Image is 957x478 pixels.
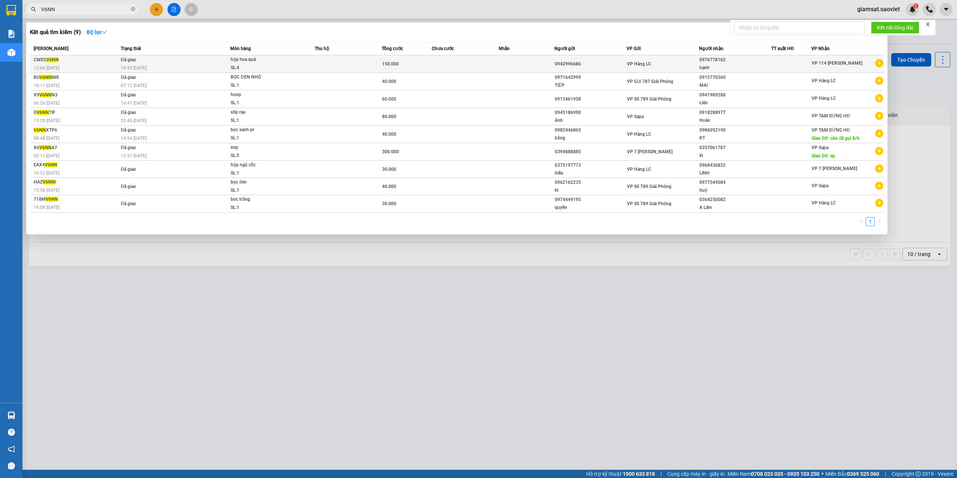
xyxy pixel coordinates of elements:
div: hoop [231,91,287,99]
span: Đã giao [121,127,136,133]
div: Hoàn [699,117,771,124]
div: 0982446865 [555,126,627,134]
li: Next Page [875,217,884,226]
span: VP 7 [PERSON_NAME] [627,149,673,154]
div: SL: 1 [231,117,287,125]
span: V6NN [37,110,49,115]
button: left [857,217,866,226]
span: 07:12 [DATE] [121,83,147,88]
span: VP Hàng LC [812,96,836,101]
div: huệ [699,186,771,194]
div: 0941989288 [699,91,771,99]
div: 0357061787 [699,144,771,152]
span: plus-circle [875,129,883,138]
span: Tổng cước [382,46,403,51]
div: 718M [34,195,119,203]
div: SL: 5 [231,152,287,160]
h3: Kết quả tìm kiếm ( 9 ) [30,28,81,36]
span: plus-circle [875,164,883,173]
span: Người nhận [699,46,723,51]
span: 13:37 [DATE] [121,153,147,158]
span: V6NN [46,197,58,202]
span: V6NN [46,57,59,62]
span: 22:40 [DATE] [121,118,147,123]
div: boc trắng [231,195,287,204]
span: VP Hàng LC [812,200,836,206]
span: 12:04 [DATE] [34,65,59,71]
span: 150.000 [382,61,399,67]
span: 19:45 [DATE] [121,65,147,71]
div: D 7IF [34,109,119,117]
span: V6NN [45,162,57,167]
span: left [859,219,864,223]
span: 02:11 [DATE] [34,153,59,158]
span: 60.000 [382,96,396,102]
span: Đã giao [121,75,136,80]
div: xốp rau [231,108,287,117]
span: VP 7 [PERSON_NAME] [812,166,857,171]
span: close-circle [131,6,135,13]
span: 06:26 [DATE] [34,101,59,106]
button: right [875,217,884,226]
img: solution-icon [7,30,15,38]
div: 0974449195 [555,196,627,204]
span: 08:48 [DATE] [34,136,59,141]
span: VP Gửi 787 Giải Phóng [627,79,673,84]
span: Thu hộ [315,46,329,51]
div: LINH [699,169,771,177]
div: bằng [555,134,627,142]
span: 18:11 [DATE] [34,83,59,88]
input: Nhập số tổng đài [734,22,865,34]
span: Đã giao [121,57,136,62]
span: right [877,219,881,223]
div: X9 N3 [34,91,119,99]
div: HAZ I [34,178,119,186]
span: 15:58 [DATE] [34,188,59,193]
div: A Lâm [699,204,771,212]
div: 0986052190 [699,126,771,134]
span: Đã giao [121,145,136,150]
span: Giao DĐ: còn đã gọi 8/6 [812,136,859,141]
div: kt [699,152,771,160]
span: VP Hàng LC [812,78,836,83]
span: VP Số 789 Giải Phóng [627,96,671,102]
div: 0971642999 [555,74,627,81]
span: 300.000 [382,149,399,154]
span: message [8,462,15,469]
div: X6 A7 [34,144,119,152]
span: Chưa cước [432,46,454,51]
div: KT [699,134,771,142]
button: Bộ lọcdown [81,26,113,38]
div: Liên [699,99,771,107]
div: BỌC ĐEN NHỎ [231,73,287,81]
span: V6NN [43,179,55,185]
span: V6NN [34,127,46,133]
span: 40.000 [382,184,396,189]
div: 0375197773 [555,161,627,169]
div: hộp hoa quả [231,56,287,64]
img: logo-vxr [6,5,16,16]
li: Previous Page [857,217,866,226]
span: VP Hàng LC [627,167,651,172]
span: notification [8,445,15,453]
div: 0942996686 [555,60,627,68]
div: 0394888885 [555,148,627,156]
span: close [925,22,930,27]
span: VP TẠM DỪNG HĐ [812,113,850,118]
span: 80.000 [382,114,396,119]
div: bọc đen [231,178,287,186]
span: Người gửi [554,46,575,51]
div: 0962162235 [555,179,627,186]
img: warehouse-icon [7,411,15,419]
div: SL: 1 [231,169,287,178]
span: 19:08 [DATE] [34,205,59,210]
div: bọc xanh pr [231,126,287,134]
div: SL: 1 [231,204,287,212]
span: 16:53 [DATE] [34,170,59,176]
div: hộp ngũ cốc [231,161,287,169]
div: kt [555,186,627,194]
span: [PERSON_NAME] [34,46,68,51]
div: EAX4 [34,161,119,169]
span: Đã giao [121,92,136,98]
div: Ánh [555,117,627,124]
